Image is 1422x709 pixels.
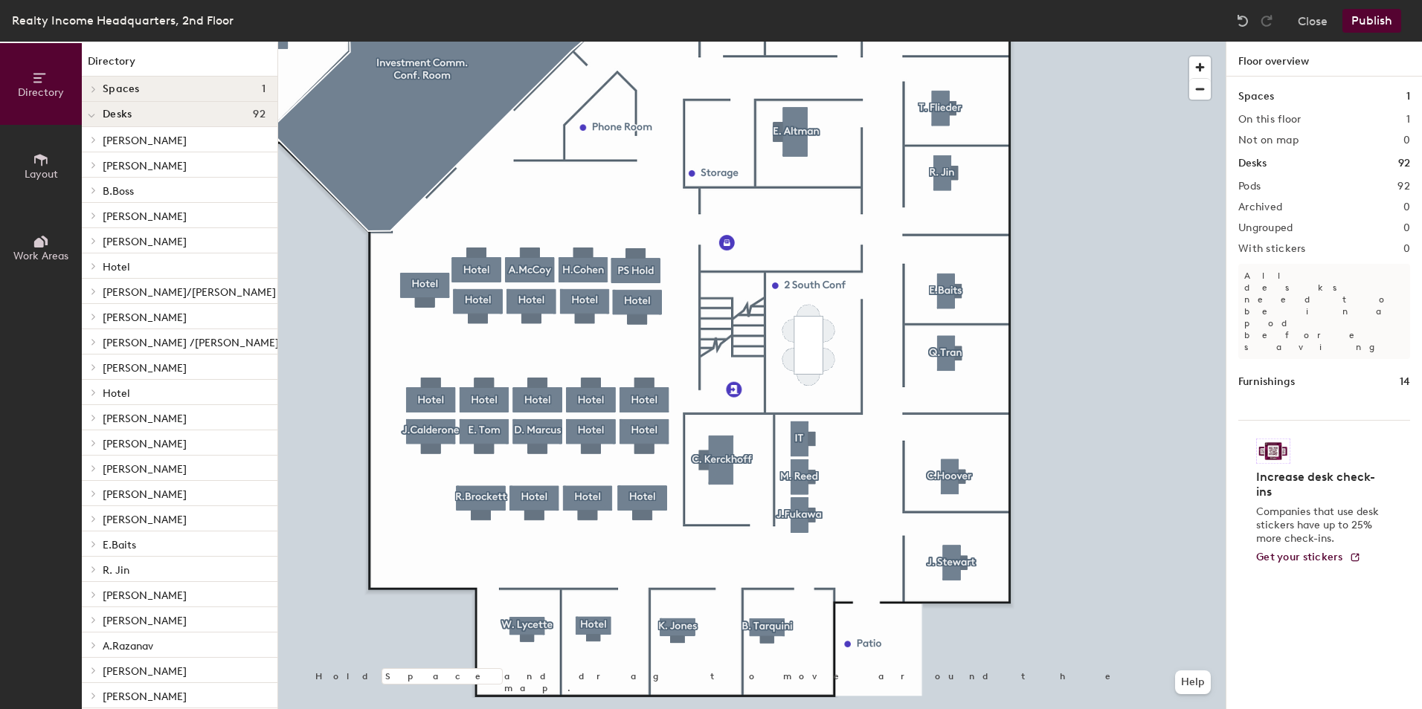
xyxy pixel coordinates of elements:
[103,640,153,653] span: A.Razanav
[103,463,187,476] span: [PERSON_NAME]
[1256,470,1383,499] h4: Increase desk check-ins
[103,109,132,120] span: Desks
[82,54,277,77] h1: Directory
[25,168,58,181] span: Layout
[103,615,187,627] span: [PERSON_NAME]
[1256,551,1361,564] a: Get your stickers
[1238,181,1261,192] h2: Pods
[1256,551,1343,563] span: Get your stickers
[103,311,187,324] span: [PERSON_NAME]
[1238,264,1410,359] p: All desks need to be in a pod before saving
[1226,42,1422,77] h1: Floor overview
[103,438,187,450] span: [PERSON_NAME]
[103,539,136,551] span: E.Baits
[1298,9,1328,33] button: Close
[1238,201,1282,213] h2: Archived
[1256,505,1383,545] p: Companies that use desk stickers have up to 25% more check-ins.
[1175,670,1211,694] button: Help
[1238,155,1267,172] h1: Desks
[1403,243,1410,255] h2: 0
[1406,114,1410,126] h2: 1
[1238,114,1302,126] h2: On this floor
[103,564,129,577] span: R. Jin
[1238,88,1274,105] h1: Spaces
[1398,155,1410,172] h1: 92
[103,210,187,223] span: [PERSON_NAME]
[103,488,187,501] span: [PERSON_NAME]
[1397,181,1410,192] h2: 92
[1259,13,1274,28] img: Redo
[103,160,187,172] span: [PERSON_NAME]
[103,387,130,400] span: Hotel
[1403,135,1410,146] h2: 0
[103,135,187,147] span: [PERSON_NAME]
[1238,374,1295,390] h1: Furnishings
[262,83,266,95] span: 1
[103,236,187,248] span: [PERSON_NAME]
[1342,9,1401,33] button: Publish
[103,690,187,703] span: [PERSON_NAME]
[1238,222,1293,234] h2: Ungrouped
[1238,243,1306,255] h2: With stickers
[103,83,140,95] span: Spaces
[103,665,187,678] span: [PERSON_NAME]
[1406,88,1410,105] h1: 1
[12,11,234,30] div: Realty Income Headquarters, 2nd Floor
[1256,438,1290,464] img: Sticker logo
[1238,135,1299,146] h2: Not on map
[103,412,187,425] span: [PERSON_NAME]
[1235,13,1250,28] img: Undo
[103,362,187,375] span: [PERSON_NAME]
[103,185,134,198] span: B.Boss
[103,514,187,526] span: [PERSON_NAME]
[1403,201,1410,213] h2: 0
[103,261,130,273] span: Hotel
[103,286,276,299] span: [PERSON_NAME]/[PERSON_NAME]
[103,337,279,349] span: [PERSON_NAME] /[PERSON_NAME]
[1403,222,1410,234] h2: 0
[253,109,266,120] span: 92
[103,589,187,602] span: [PERSON_NAME]
[13,250,68,262] span: Work Areas
[1400,374,1410,390] h1: 14
[18,86,64,99] span: Directory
